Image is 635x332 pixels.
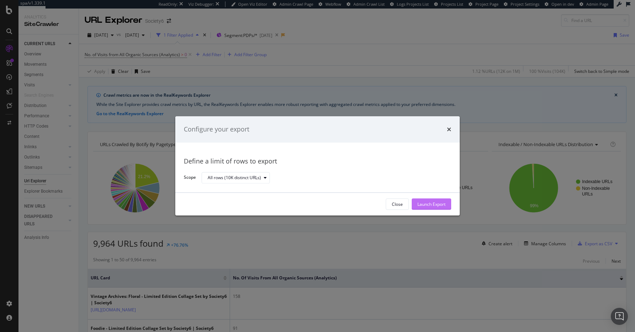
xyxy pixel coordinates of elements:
div: times [447,125,451,134]
button: Close [386,199,409,210]
div: All rows (10K distinct URLs) [208,176,261,180]
div: Define a limit of rows to export [184,157,451,166]
button: Launch Export [412,199,451,210]
div: Configure your export [184,125,249,134]
div: Open Intercom Messenger [611,308,628,325]
div: Close [392,201,403,207]
button: All rows (10K distinct URLs) [202,172,270,183]
div: Launch Export [417,201,445,207]
div: modal [175,116,460,215]
label: Scope [184,175,196,182]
